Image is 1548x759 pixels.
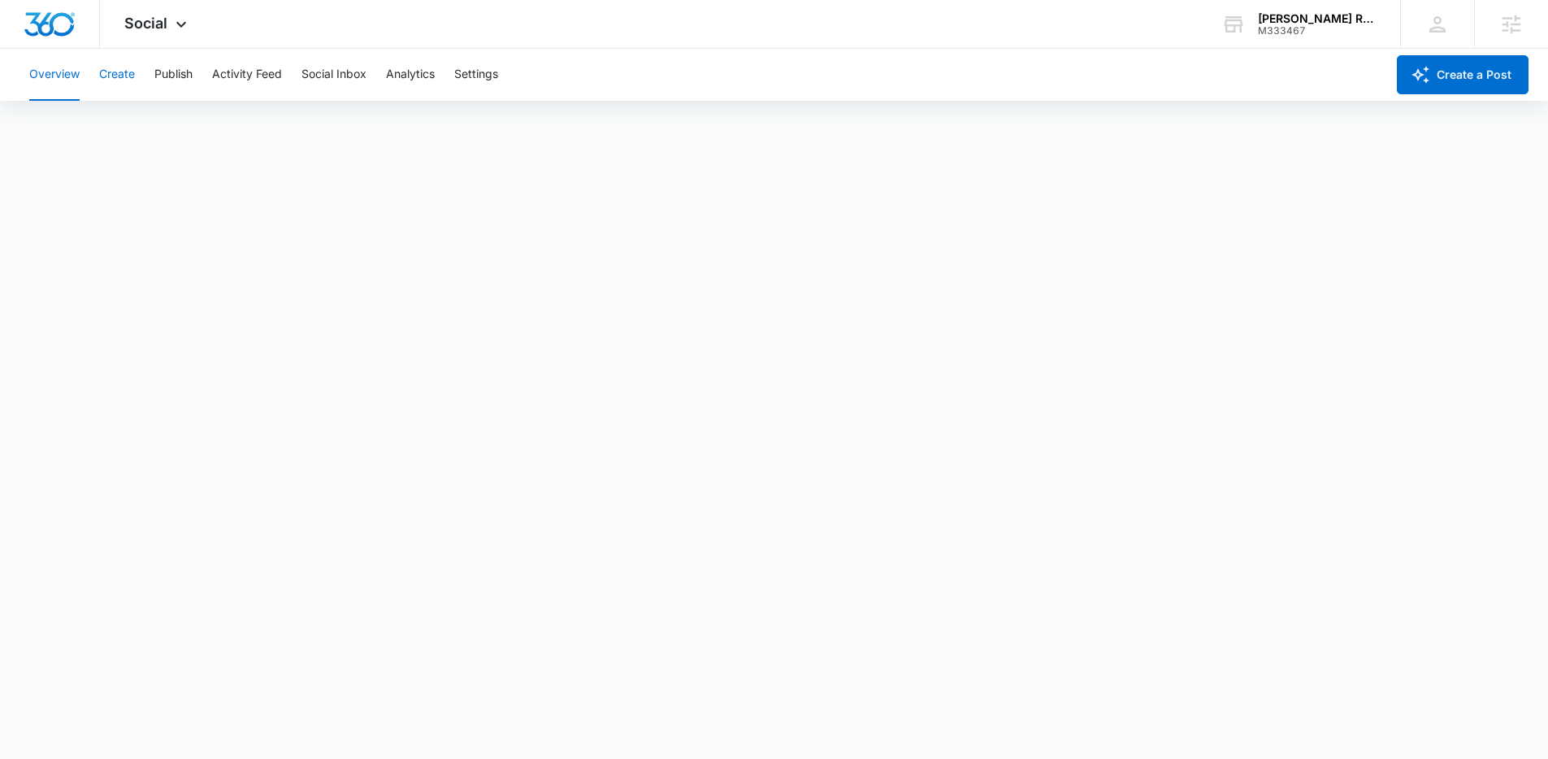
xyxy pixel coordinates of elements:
button: Publish [154,49,193,101]
button: Overview [29,49,80,101]
div: account name [1258,12,1377,25]
button: Create [99,49,135,101]
button: Analytics [386,49,435,101]
button: Create a Post [1397,55,1528,94]
div: account id [1258,25,1377,37]
button: Settings [454,49,498,101]
button: Social Inbox [301,49,366,101]
button: Activity Feed [212,49,282,101]
span: Social [124,15,167,32]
